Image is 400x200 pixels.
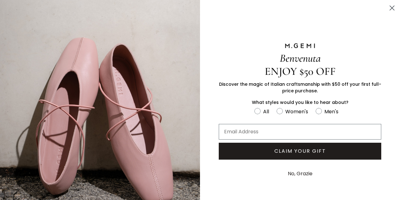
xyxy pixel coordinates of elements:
span: Benvenuta [280,52,321,65]
img: M.GEMI [284,43,316,49]
button: CLAIM YOUR GIFT [219,143,381,160]
button: No, Grazie [285,166,316,182]
div: Women's [285,108,308,115]
div: All [263,108,269,115]
div: Men's [324,108,338,115]
span: Discover the magic of Italian craftsmanship with $50 off your first full-price purchase. [219,81,381,94]
span: ENJOY $50 OFF [265,65,336,78]
button: Close dialog [387,3,397,13]
input: Email Address [219,124,381,140]
span: What styles would you like to hear about? [252,99,348,105]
